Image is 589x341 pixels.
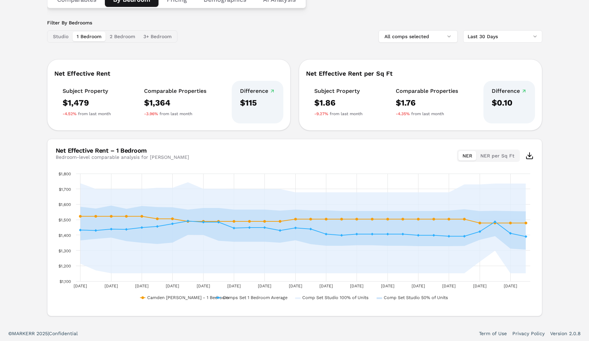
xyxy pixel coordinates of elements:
path: Saturday, 20 Sep 2025, 1,445.25. Comps Set 1 Bedroom Average. [232,227,235,230]
div: from last month [314,111,362,117]
path: Monday, 29 Sep 2025, 1,503.4433333333334. Camden Phipps - 1 Bedroom. [371,218,373,221]
div: Net Effective Rent – 1 Bedroom [56,147,189,154]
span: -4.35% [396,111,410,117]
text: [DATE] [442,284,456,288]
path: Sunday, 21 Sep 2025, 1,449. Comps Set 1 Bedroom Average. [248,226,251,229]
path: Tuesday, 7 Oct 2025, 1,486.46. Comps Set 1 Bedroom Average. [493,220,496,223]
path: Friday, 12 Sep 2025, 1,438.89. Comps Set 1 Bedroom Average. [110,228,112,230]
div: Chart. Highcharts interactive chart. [56,170,534,308]
path: Friday, 12 Sep 2025, 1,522.3333333333333. Camden Phipps - 1 Bedroom. [110,215,112,218]
path: Wednesday, 1 Oct 2025, 1,406.17. Comps Set 1 Bedroom Average. [401,233,404,235]
path: Tuesday, 30 Sep 2025, 1,406.17. Comps Set 1 Bedroom Average. [386,233,389,235]
text: [DATE] [319,284,332,288]
text: $1,800 [58,172,71,176]
path: Sunday, 14 Sep 2025, 1,522.3333333333333. Camden Phipps - 1 Bedroom. [140,215,143,218]
div: $0.10 [492,97,527,108]
div: Difference [492,88,527,95]
path: Sunday, 21 Sep 2025, 1,489. Camden Phipps - 1 Bedroom. [248,220,251,223]
div: Comparable Properties [144,88,206,95]
path: Friday, 3 Oct 2025, 1,398.83. Comps Set 1 Bedroom Average. [432,234,435,236]
g: Comp Set Studio 50% of Units, series 4 of 4 with 30 data points. [79,204,527,251]
path: Saturday, 13 Sep 2025, 1,436.97. Comps Set 1 Bedroom Average. [125,228,128,231]
button: 1 Bedroom [73,32,106,41]
path: Sunday, 5 Oct 2025, 1,503.4433333333334. Camden Phipps - 1 Bedroom. [463,218,466,221]
label: Filter By Bedrooms [47,19,177,26]
div: $1.86 [314,97,362,108]
path: Saturday, 4 Oct 2025, 1,392.42. Comps Set 1 Bedroom Average. [447,235,450,238]
path: Wednesday, 8 Oct 2025, 1,478.334. Camden Phipps - 1 Bedroom. [509,222,512,224]
span: Confidential [49,331,78,336]
button: All comps selected [379,30,458,43]
path: Wednesday, 10 Sep 2025, 1,432.545. Comps Set 1 Bedroom Average. [79,229,81,231]
path: Tuesday, 23 Sep 2025, 1,429.635. Comps Set 1 Bedroom Average. [279,229,281,232]
path: Sunday, 28 Sep 2025, 1,406.17. Comps Set 1 Bedroom Average. [355,233,358,235]
button: Show Comp Set Studio 50% of Units [377,295,449,300]
path: Monday, 6 Oct 2025, 1,422.665. Comps Set 1 Bedroom Average. [478,230,481,233]
text: $1,200 [58,264,71,268]
text: [DATE] [104,284,118,288]
div: Subject Property [314,88,362,95]
span: 2025 | [36,331,49,336]
path: Friday, 26 Sep 2025, 1,503.4433333333334. Camden Phipps - 1 Bedroom. [325,218,327,221]
div: Difference [240,88,275,95]
text: [DATE] [288,284,302,288]
path: Monday, 29 Sep 2025, 1,406.17. Comps Set 1 Bedroom Average. [371,233,373,235]
text: [DATE] [258,284,271,288]
button: Show Comp Set Studio 100% of Units [295,295,370,300]
path: Tuesday, 16 Sep 2025, 1,505.6666666666667. Camden Phipps - 1 Bedroom. [171,218,174,220]
text: [DATE] [227,284,241,288]
div: Net Effective Rent [54,70,283,77]
text: [DATE] [74,284,87,288]
path: Monday, 6 Oct 2025, 1,478.334. Camden Phipps - 1 Bedroom. [478,222,481,224]
path: Thursday, 25 Sep 2025, 1,439.3. Comps Set 1 Bedroom Average. [309,228,312,230]
path: Tuesday, 30 Sep 2025, 1,503.4433333333334. Camden Phipps - 1 Bedroom. [386,218,389,221]
path: Sunday, 5 Oct 2025, 1,392.42. Comps Set 1 Bedroom Average. [463,235,466,238]
text: $1,700 [59,187,71,192]
path: Saturday, 13 Sep 2025, 1,522.3333333333333. Camden Phipps - 1 Bedroom. [125,215,128,218]
path: Thursday, 9 Oct 2025, 1,478.334. Camden Phipps - 1 Bedroom. [524,222,527,224]
path: Tuesday, 16 Sep 2025, 1,473.24. Comps Set 1 Bedroom Average. [171,222,174,225]
path: Wednesday, 8 Oct 2025, 1,411.205. Comps Set 1 Bedroom Average. [509,232,512,235]
path: Monday, 22 Sep 2025, 1,489. Camden Phipps - 1 Bedroom. [263,220,266,223]
a: Term of Use [479,330,507,337]
button: Show Comps Set 1 Bedroom Average [216,295,288,300]
div: $115 [240,97,275,108]
path: Sunday, 28 Sep 2025, 1,503.4433333333334. Camden Phipps - 1 Bedroom. [355,218,358,221]
span: -3.96% [144,111,158,117]
path: Monday, 22 Sep 2025, 1,449. Comps Set 1 Bedroom Average. [263,226,266,229]
a: Version 2.0.8 [550,330,581,337]
div: $1.76 [396,97,458,108]
text: [DATE] [503,284,517,288]
path: Friday, 3 Oct 2025, 1,503.4433333333334. Camden Phipps - 1 Bedroom. [432,218,435,221]
div: from last month [396,111,458,117]
a: Privacy Policy [512,330,545,337]
text: [DATE] [381,284,394,288]
path: Thursday, 2 Oct 2025, 1,503.4433333333334. Camden Phipps - 1 Bedroom. [417,218,419,221]
div: Net Effective Rent per Sq Ft [306,70,535,77]
path: Wednesday, 10 Sep 2025, 1,522.3333333333333. Camden Phipps - 1 Bedroom. [79,215,81,218]
text: [DATE] [473,284,486,288]
button: NER per Sq Ft [476,151,519,161]
path: Friday, 26 Sep 2025, 1,406.17. Comps Set 1 Bedroom Average. [325,233,327,235]
path: Tuesday, 23 Sep 2025, 1,489. Camden Phipps - 1 Bedroom. [279,220,281,223]
path: Saturday, 4 Oct 2025, 1,503.4433333333334. Camden Phipps - 1 Bedroom. [447,218,450,221]
path: Sunday, 14 Sep 2025, 1,448.9450000000002. Comps Set 1 Bedroom Average. [140,226,143,229]
path: Wednesday, 17 Sep 2025, 1,491.26. Comps Set 1 Bedroom Average. [186,220,189,222]
text: [DATE] [196,284,210,288]
path: Monday, 15 Sep 2025, 1,505.6666666666667. Camden Phipps - 1 Bedroom. [156,218,159,220]
path: Saturday, 27 Sep 2025, 1,398.83. Comps Set 1 Bedroom Average. [340,234,343,236]
button: 3+ Bedroom [139,32,176,41]
path: Thursday, 2 Oct 2025, 1,398.83. Comps Set 1 Bedroom Average. [417,234,419,236]
div: from last month [144,111,206,117]
text: [DATE] [350,284,363,288]
svg: Interactive chart [56,170,534,308]
path: Saturday, 27 Sep 2025, 1,503.4433333333334. Camden Phipps - 1 Bedroom. [340,218,343,221]
div: $1,364 [144,97,206,108]
span: -4.52% [63,111,77,117]
text: $1,400 [58,233,71,238]
path: Wednesday, 24 Sep 2025, 1,503.4433333333334. Camden Phipps - 1 Bedroom. [294,218,297,221]
text: [DATE] [135,284,149,288]
path: Thursday, 11 Sep 2025, 1,430.04. Comps Set 1 Bedroom Average. [94,229,97,232]
div: $1,479 [63,97,111,108]
span: © [8,331,12,336]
